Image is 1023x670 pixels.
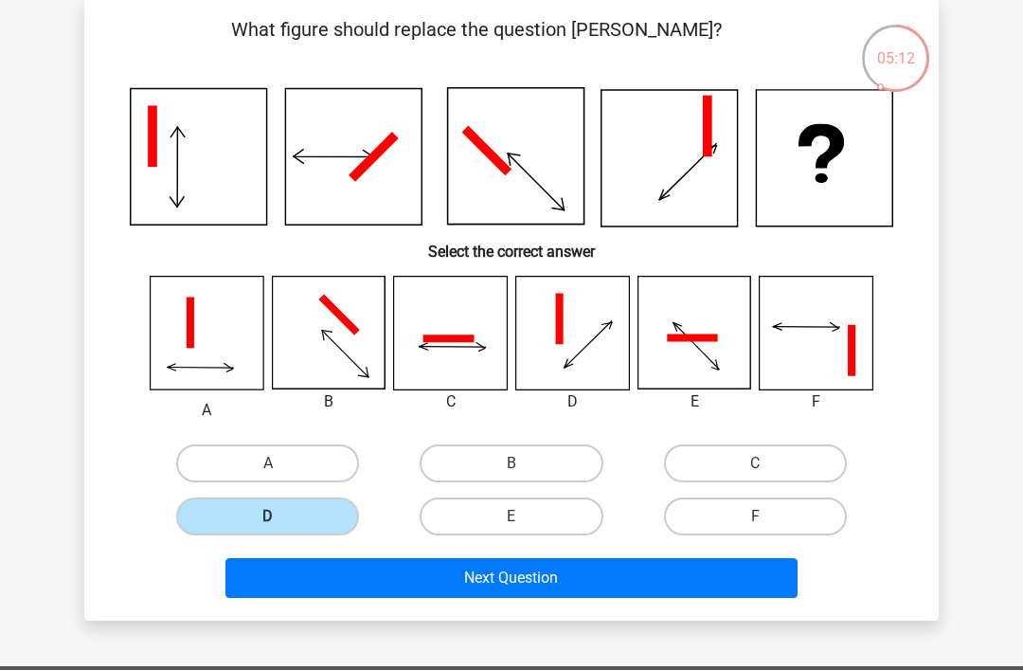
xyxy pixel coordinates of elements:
[420,444,602,482] label: B
[420,498,602,535] label: E
[623,390,766,413] div: E
[664,498,847,535] label: F
[135,399,278,422] div: A
[176,444,359,482] label: A
[176,498,359,535] label: D
[225,558,799,598] button: Next Question
[115,227,908,261] h6: Select the correct answer
[664,444,847,482] label: C
[745,390,888,413] div: F
[115,15,837,72] p: What figure should replace the question [PERSON_NAME]?
[860,23,931,70] div: 05:12
[379,390,522,413] div: C
[501,390,644,413] div: D
[258,390,401,413] div: B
